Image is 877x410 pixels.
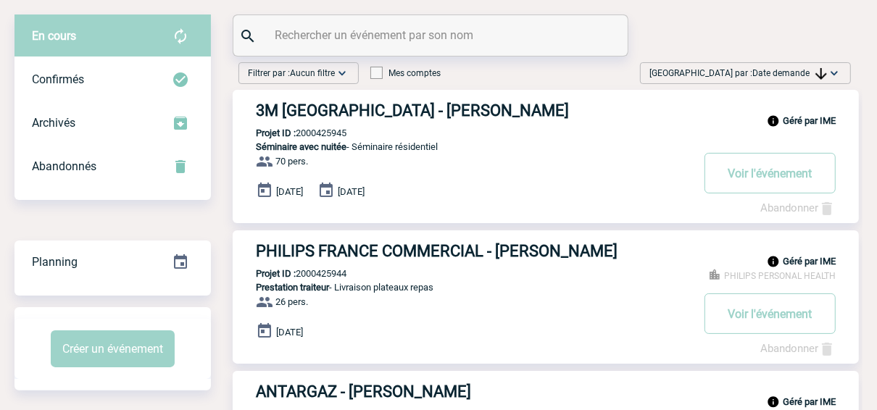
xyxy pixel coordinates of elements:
[760,201,836,214] a: Abandonner
[233,242,859,260] a: PHILIPS FRANCE COMMERCIAL - [PERSON_NAME]
[256,382,691,401] h3: ANTARGAZ - [PERSON_NAME]
[233,382,859,401] a: ANTARGAZ - [PERSON_NAME]
[256,282,329,293] span: Prestation traiteur
[760,342,836,355] a: Abandonner
[704,153,836,193] button: Voir l'événement
[256,127,296,138] b: Projet ID :
[767,255,780,268] img: info_black_24dp.svg
[32,255,78,269] span: Planning
[290,68,335,78] span: Aucun filtre
[275,156,308,167] span: 70 pers.
[32,72,84,86] span: Confirmés
[233,127,346,138] p: 2000425945
[338,186,365,197] span: [DATE]
[14,14,211,58] div: Retrouvez ici tous vos évènements avant confirmation
[815,68,827,80] img: arrow_downward.png
[783,256,836,267] b: Géré par IME
[32,116,75,130] span: Archivés
[233,141,691,152] p: - Séminaire résidentiel
[767,396,780,409] img: info_black_24dp.svg
[708,268,721,281] img: business-24-px-g.png
[335,66,349,80] img: baseline_expand_more_white_24dp-b.png
[14,101,211,145] div: Retrouvez ici tous les événements que vous avez décidé d'archiver
[370,68,441,78] label: Mes comptes
[783,396,836,407] b: Géré par IME
[276,327,303,338] span: [DATE]
[708,268,836,281] p: PHILIPS PERSONAL HEALTH
[276,186,303,197] span: [DATE]
[649,66,827,80] span: [GEOGRAPHIC_DATA] par :
[767,114,780,127] img: info_black_24dp.svg
[827,66,841,80] img: baseline_expand_more_white_24dp-b.png
[14,240,211,284] div: Retrouvez ici tous vos événements organisés par date et état d'avancement
[256,242,691,260] h3: PHILIPS FRANCE COMMERCIAL - [PERSON_NAME]
[271,25,594,46] input: Rechercher un événement par son nom
[51,330,175,367] button: Créer un événement
[275,297,308,308] span: 26 pers.
[14,145,211,188] div: Retrouvez ici tous vos événements annulés
[233,101,859,120] a: 3M [GEOGRAPHIC_DATA] - [PERSON_NAME]
[704,293,836,334] button: Voir l'événement
[256,141,346,152] span: Séminaire avec nuitée
[32,29,76,43] span: En cours
[752,68,827,78] span: Date demande
[233,282,691,293] p: - Livraison plateaux repas
[32,159,96,173] span: Abandonnés
[256,101,691,120] h3: 3M [GEOGRAPHIC_DATA] - [PERSON_NAME]
[248,66,335,80] span: Filtrer par :
[256,268,296,279] b: Projet ID :
[783,115,836,126] b: Géré par IME
[233,268,346,279] p: 2000425944
[14,240,211,283] a: Planning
